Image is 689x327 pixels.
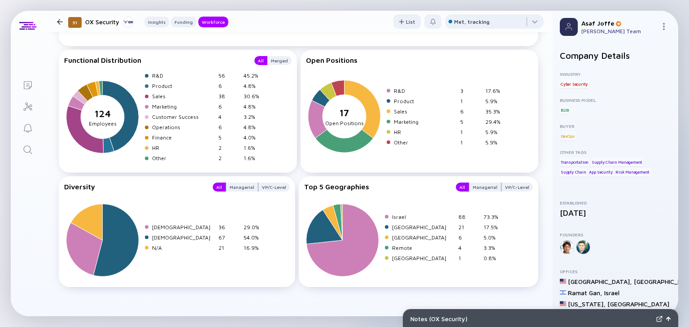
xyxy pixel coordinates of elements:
[485,98,507,105] div: 5.9%
[85,16,134,27] div: OX Security
[568,300,606,308] div: [US_STATE] ,
[152,224,215,231] div: [DEMOGRAPHIC_DATA]
[244,103,265,110] div: 4.8%
[458,224,480,231] div: 21
[64,56,245,65] div: Functional Distribution
[171,17,196,26] div: Funding
[152,113,215,120] div: Customer Success
[392,224,455,231] div: [GEOGRAPHIC_DATA]
[95,108,111,119] tspan: 124
[581,19,657,27] div: Asaf Joffe
[394,108,457,115] div: Sales
[226,183,258,192] button: Managerial
[666,317,671,321] img: Open Notes
[484,234,505,241] div: 5.0%
[560,131,576,140] div: DevOps
[588,168,614,177] div: App Security
[469,183,501,192] button: Managerial
[460,108,482,115] div: 6
[11,138,44,160] a: Search
[218,113,240,120] div: 4
[394,139,457,146] div: Other
[11,117,44,138] a: Reminders
[244,224,265,231] div: 29.0%
[254,56,267,65] button: All
[152,155,215,161] div: Other
[152,124,215,131] div: Operations
[460,118,482,125] div: 5
[244,134,265,141] div: 4.0%
[560,71,671,77] div: Industry
[560,168,587,177] div: Supply Chain
[218,244,240,251] div: 21
[218,224,240,231] div: 36
[581,28,657,35] div: [PERSON_NAME] Team
[394,98,457,105] div: Product
[244,144,265,151] div: 1.6%
[198,17,228,27] button: Workforce
[152,103,215,110] div: Marketing
[68,17,82,28] div: 51
[152,244,215,251] div: N/A
[501,183,533,192] button: VP/C-Level
[458,255,480,262] div: 1
[484,255,505,262] div: 0.8%
[392,255,455,262] div: [GEOGRAPHIC_DATA]
[394,118,457,125] div: Marketing
[218,155,240,161] div: 2
[607,300,669,308] div: [GEOGRAPHIC_DATA]
[244,72,265,79] div: 45.2%
[244,234,265,241] div: 54.0%
[560,157,589,166] div: Transportation
[11,74,44,95] a: Lists
[152,83,215,89] div: Product
[410,315,653,323] div: Notes ( OX Security )
[218,124,240,131] div: 6
[392,244,455,251] div: Remote
[456,183,469,192] button: All
[604,289,619,296] div: Israel
[392,234,455,241] div: [GEOGRAPHIC_DATA]
[213,183,226,192] div: All
[560,79,589,88] div: Cyber Security
[304,183,447,192] div: Top 5 Geographies
[393,15,421,29] div: List
[560,149,671,155] div: Other Tags
[244,93,265,100] div: 30.6%
[485,139,507,146] div: 5.9%
[171,17,196,27] button: Funding
[615,168,650,177] div: Risk Management
[560,123,671,129] div: Buyer
[306,56,533,64] div: Open Positions
[244,155,265,161] div: 1.6%
[144,17,169,27] button: Insights
[267,56,292,65] div: Merged
[568,278,632,285] div: [GEOGRAPHIC_DATA] ,
[393,14,421,29] button: List
[244,83,265,89] div: 4.8%
[218,103,240,110] div: 6
[458,244,480,251] div: 4
[484,214,505,220] div: 73.3%
[560,289,566,296] img: Israel Flag
[152,234,215,241] div: [DEMOGRAPHIC_DATA]
[218,72,240,79] div: 56
[89,120,117,127] tspan: Employees
[394,129,457,135] div: HR
[198,17,228,26] div: Workforce
[458,214,480,220] div: 88
[660,23,667,30] img: Menu
[484,224,505,231] div: 17.5%
[560,105,569,114] div: B2B
[394,87,457,94] div: R&D
[218,234,240,241] div: 67
[64,183,204,192] div: Diversity
[560,97,671,103] div: Business Model
[484,244,505,251] div: 3.3%
[485,87,507,94] div: 17.6%
[460,129,482,135] div: 1
[218,83,240,89] div: 6
[656,316,663,322] img: Expand Notes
